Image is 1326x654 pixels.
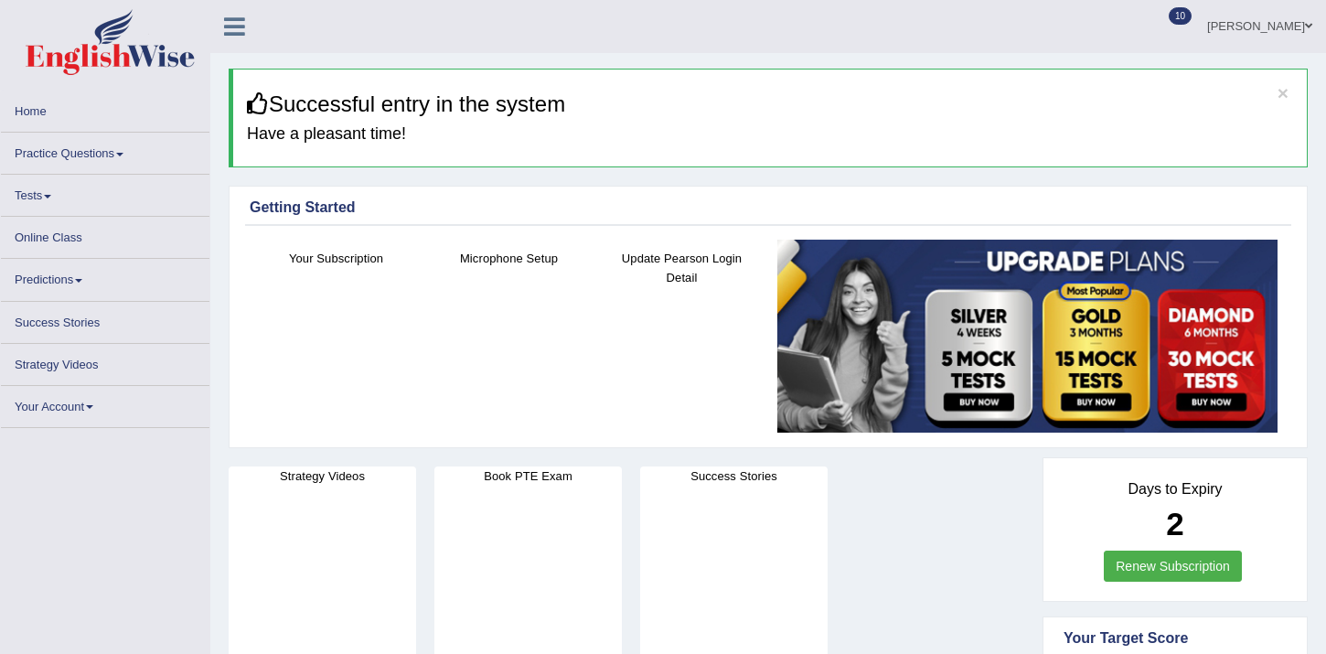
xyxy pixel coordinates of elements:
[1,217,209,252] a: Online Class
[1104,551,1242,582] a: Renew Subscription
[1,133,209,168] a: Practice Questions
[1,386,209,422] a: Your Account
[777,240,1278,434] img: small5.jpg
[247,125,1293,144] h4: Have a pleasant time!
[432,249,586,268] h4: Microphone Setup
[604,249,759,287] h4: Update Pearson Login Detail
[1,175,209,210] a: Tests
[434,466,622,486] h4: Book PTE Exam
[640,466,828,486] h4: Success Stories
[1169,7,1192,25] span: 10
[1,302,209,338] a: Success Stories
[259,249,413,268] h4: Your Subscription
[1,259,209,295] a: Predictions
[1166,506,1183,541] b: 2
[250,197,1287,219] div: Getting Started
[1064,627,1287,649] div: Your Target Score
[1278,83,1289,102] button: ×
[229,466,416,486] h4: Strategy Videos
[1,91,209,126] a: Home
[1,344,209,380] a: Strategy Videos
[1064,481,1287,498] h4: Days to Expiry
[247,92,1293,116] h3: Successful entry in the system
